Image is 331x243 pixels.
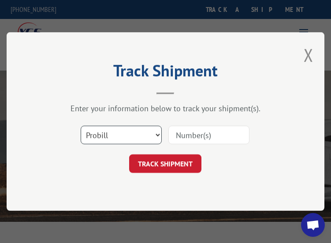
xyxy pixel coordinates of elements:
input: Number(s) [168,126,249,144]
button: Close modal [304,43,313,67]
h2: Track Shipment [51,64,280,81]
div: Open chat [301,213,325,237]
button: TRACK SHIPMENT [129,154,201,173]
div: Enter your information below to track your shipment(s). [51,103,280,113]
